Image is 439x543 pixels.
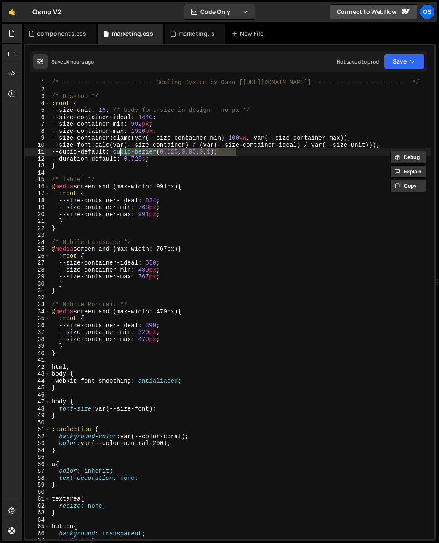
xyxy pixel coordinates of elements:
button: Debug [390,151,426,164]
div: 28 [25,267,50,274]
div: 1 [25,79,50,86]
div: 10 [25,142,50,149]
div: 52 [25,433,50,440]
div: 57 [25,468,50,475]
div: 56 [25,461,50,468]
div: marketing.css [112,29,153,38]
div: 6 [25,114,50,121]
div: 59 [25,482,50,489]
div: 61 [25,495,50,503]
div: 65 [25,523,50,530]
div: 7 [25,121,50,128]
div: 23 [25,232,50,239]
div: 43 [25,371,50,378]
div: 3 [25,93,50,100]
a: Connect to Webflow [330,4,417,19]
div: 55 [25,454,50,461]
div: 22 [25,225,50,232]
div: 4 hours ago [67,58,94,65]
div: 27 [25,260,50,267]
div: 42 [25,364,50,371]
div: 9 [25,135,50,142]
div: 12 [25,156,50,163]
div: 47 [25,398,50,405]
div: 37 [25,329,50,336]
div: 30 [25,281,50,288]
button: Explain [390,165,426,178]
div: 49 [25,412,50,419]
div: 48 [25,405,50,413]
div: 41 [25,357,50,364]
button: Code Only [184,4,255,19]
a: Os [420,4,435,19]
div: New File [231,29,267,38]
div: 36 [25,322,50,329]
div: 5 [25,107,50,114]
div: 8 [25,128,50,135]
div: 54 [25,447,50,454]
div: 63 [25,509,50,517]
div: 11 [25,148,50,156]
div: 64 [25,517,50,524]
div: 25 [25,246,50,253]
div: Not saved to prod [337,58,379,65]
div: 51 [25,426,50,433]
div: 40 [25,350,50,357]
div: 39 [25,343,50,350]
div: 45 [25,384,50,392]
div: Saved [51,58,94,65]
div: 17 [25,190,50,197]
div: 29 [25,273,50,281]
div: 53 [25,440,50,447]
button: Save [384,54,425,69]
div: 26 [25,253,50,260]
div: 31 [25,287,50,294]
div: 50 [25,419,50,426]
div: 2 [25,86,50,93]
div: 13 [25,162,50,170]
div: Osmo V2 [32,7,61,17]
div: 18 [25,197,50,204]
div: 4 [25,100,50,107]
div: 16 [25,183,50,191]
div: 15 [25,176,50,183]
div: 58 [25,475,50,482]
button: Copy [390,180,426,192]
div: 34 [25,308,50,315]
div: 32 [25,294,50,302]
div: 62 [25,503,50,510]
div: 35 [25,315,50,322]
a: 🤙 [2,2,22,22]
div: 38 [25,336,50,343]
div: 33 [25,301,50,308]
div: 14 [25,170,50,177]
div: 60 [25,489,50,496]
div: 20 [25,211,50,218]
div: 66 [25,530,50,538]
div: 21 [25,218,50,225]
div: 46 [25,392,50,399]
div: 19 [25,204,50,211]
div: components.css [37,29,86,38]
div: marketing.js [178,29,215,38]
div: 24 [25,239,50,246]
div: 44 [25,378,50,385]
